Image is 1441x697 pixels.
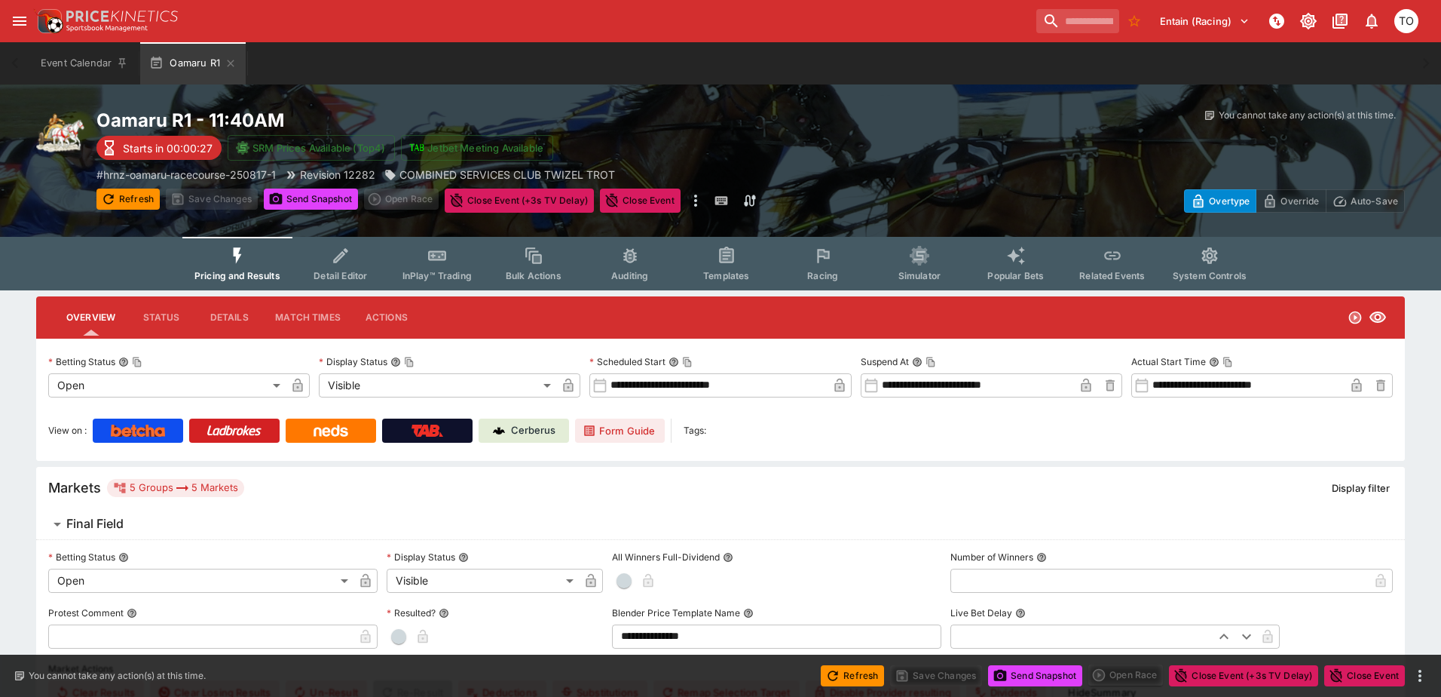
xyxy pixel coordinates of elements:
[1131,355,1206,368] p: Actual Start Time
[821,665,884,686] button: Refresh
[48,355,115,368] p: Betting Status
[1209,357,1219,367] button: Actual Start TimeCopy To Clipboard
[123,140,213,156] p: Starts in 00:00:27
[48,606,124,619] p: Protest Comment
[898,270,941,281] span: Simulator
[912,357,922,367] button: Suspend AtCopy To Clipboard
[113,479,238,497] div: 5 Groups 5 Markets
[1256,189,1326,213] button: Override
[479,419,569,443] a: Cerberus
[743,608,754,619] button: Blender Price Template Name
[207,425,262,437] img: Ladbrokes
[1351,193,1398,209] p: Auto-Save
[1209,193,1250,209] p: Overtype
[1323,476,1399,500] button: Display filter
[511,423,555,438] p: Cerberus
[96,109,751,132] h2: Copy To Clipboard
[1326,189,1405,213] button: Auto-Save
[66,516,124,532] h6: Final Field
[314,270,367,281] span: Detail Editor
[703,270,749,281] span: Templates
[612,606,740,619] p: Blender Price Template Name
[1184,189,1405,213] div: Start From
[600,189,681,213] button: Close Event
[458,552,469,563] button: Display Status
[687,189,705,213] button: more
[353,299,421,336] button: Actions
[1122,9,1146,33] button: No Bookmarks
[1173,270,1247,281] span: System Controls
[1184,189,1256,213] button: Overtype
[1263,8,1290,35] button: NOT Connected to PK
[127,608,137,619] button: Protest Comment
[1390,5,1423,38] button: Thomas OConnor
[194,270,280,281] span: Pricing and Results
[118,552,129,563] button: Betting Status
[807,270,838,281] span: Racing
[1394,9,1418,33] div: Thomas OConnor
[409,140,424,155] img: jetbet-logo.svg
[404,357,415,367] button: Copy To Clipboard
[411,425,443,437] img: TabNZ
[364,189,439,210] div: split button
[1015,608,1026,619] button: Live Bet Delay
[319,373,556,398] div: Visible
[66,11,178,22] img: PriceKinetics
[54,299,127,336] button: Overview
[1358,8,1385,35] button: Notifications
[33,6,63,36] img: PriceKinetics Logo
[1079,270,1145,281] span: Related Events
[506,270,561,281] span: Bulk Actions
[1222,357,1233,367] button: Copy To Clipboard
[127,299,195,336] button: Status
[48,551,115,563] p: Betting Status
[36,109,84,157] img: harness_racing.png
[925,357,936,367] button: Copy To Clipboard
[1348,310,1363,325] svg: Open
[950,606,1012,619] p: Live Bet Delay
[96,189,160,210] button: Refresh
[402,270,472,281] span: InPlay™ Trading
[140,42,246,84] button: Oamaru R1
[1411,667,1429,685] button: more
[861,355,909,368] p: Suspend At
[319,355,387,368] p: Display Status
[387,606,436,619] p: Resulted?
[668,357,679,367] button: Scheduled StartCopy To Clipboard
[723,552,733,563] button: All Winners Full-Dividend
[228,135,395,161] button: SRM Prices Available (Top4)
[399,167,615,183] p: COMBINED SERVICES CLUB TWIZEL TROT
[195,299,263,336] button: Details
[589,355,665,368] p: Scheduled Start
[493,425,505,437] img: Cerberus
[684,419,706,443] label: Tags:
[387,551,455,563] p: Display Status
[387,569,579,593] div: Visible
[263,299,353,336] button: Match Times
[1324,665,1405,686] button: Close Event
[48,419,87,443] label: View on :
[401,135,553,161] button: Jetbet Meeting Available
[32,42,137,84] button: Event Calendar
[300,167,375,183] p: Revision 12282
[132,357,142,367] button: Copy To Clipboard
[111,425,165,437] img: Betcha
[48,373,286,398] div: Open
[1169,665,1318,686] button: Close Event (+3s TV Delay)
[48,479,101,496] h5: Markets
[29,669,206,683] p: You cannot take any action(s) at this time.
[384,167,615,183] div: COMBINED SERVICES CLUB TWIZEL TROT
[1036,552,1047,563] button: Number of Winners
[611,270,648,281] span: Auditing
[575,419,665,443] a: Form Guide
[682,357,693,367] button: Copy To Clipboard
[48,569,353,593] div: Open
[950,551,1033,563] p: Number of Winners
[439,608,449,619] button: Resulted?
[1088,665,1163,686] div: split button
[264,189,358,210] button: Send Snapshot
[314,425,347,437] img: Neds
[1295,8,1322,35] button: Toggle light/dark mode
[445,189,594,213] button: Close Event (+3s TV Delay)
[988,665,1082,686] button: Send Snapshot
